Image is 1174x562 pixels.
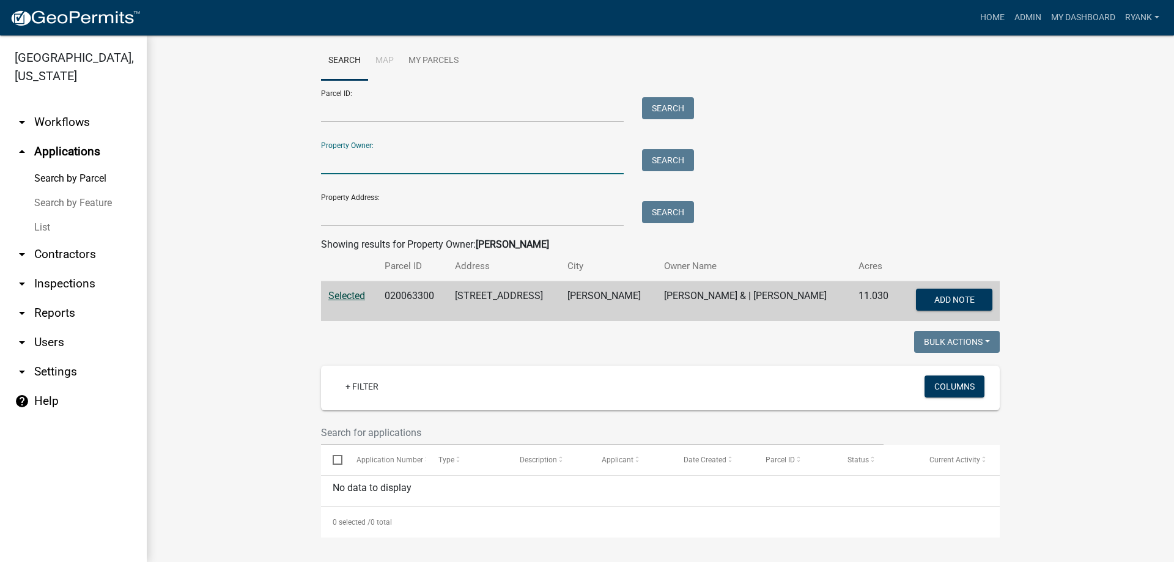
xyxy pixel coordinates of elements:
[321,445,344,475] datatable-header-cell: Select
[321,476,1000,506] div: No data to display
[847,456,869,464] span: Status
[1120,6,1164,29] a: RyanK
[918,445,1000,475] datatable-header-cell: Current Activity
[15,364,29,379] i: arrow_drop_down
[508,445,590,475] datatable-header-cell: Description
[438,456,454,464] span: Type
[560,281,657,322] td: [PERSON_NAME]
[377,281,448,322] td: 020063300
[1010,6,1046,29] a: Admin
[15,115,29,130] i: arrow_drop_down
[602,456,633,464] span: Applicant
[448,252,560,281] th: Address
[15,335,29,350] i: arrow_drop_down
[15,394,29,409] i: help
[476,238,549,250] strong: [PERSON_NAME]
[321,42,368,81] a: Search
[851,281,900,322] td: 11.030
[672,445,754,475] datatable-header-cell: Date Created
[934,295,974,305] span: Add Note
[401,42,466,81] a: My Parcels
[851,252,900,281] th: Acres
[321,420,884,445] input: Search for applications
[975,6,1010,29] a: Home
[356,456,423,464] span: Application Number
[15,306,29,320] i: arrow_drop_down
[642,149,694,171] button: Search
[1046,6,1120,29] a: My Dashboard
[766,456,795,464] span: Parcel ID
[520,456,557,464] span: Description
[15,247,29,262] i: arrow_drop_down
[15,144,29,159] i: arrow_drop_up
[657,281,851,322] td: [PERSON_NAME] & | [PERSON_NAME]
[916,289,992,311] button: Add Note
[426,445,508,475] datatable-header-cell: Type
[925,375,984,397] button: Columns
[328,290,365,301] a: Selected
[590,445,672,475] datatable-header-cell: Applicant
[321,237,1000,252] div: Showing results for Property Owner:
[836,445,918,475] datatable-header-cell: Status
[684,456,726,464] span: Date Created
[754,445,836,475] datatable-header-cell: Parcel ID
[344,445,426,475] datatable-header-cell: Application Number
[321,507,1000,538] div: 0 total
[448,281,560,322] td: [STREET_ADDRESS]
[333,518,371,527] span: 0 selected /
[642,97,694,119] button: Search
[15,276,29,291] i: arrow_drop_down
[929,456,980,464] span: Current Activity
[657,252,851,281] th: Owner Name
[642,201,694,223] button: Search
[336,375,388,397] a: + Filter
[377,252,448,281] th: Parcel ID
[914,331,1000,353] button: Bulk Actions
[560,252,657,281] th: City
